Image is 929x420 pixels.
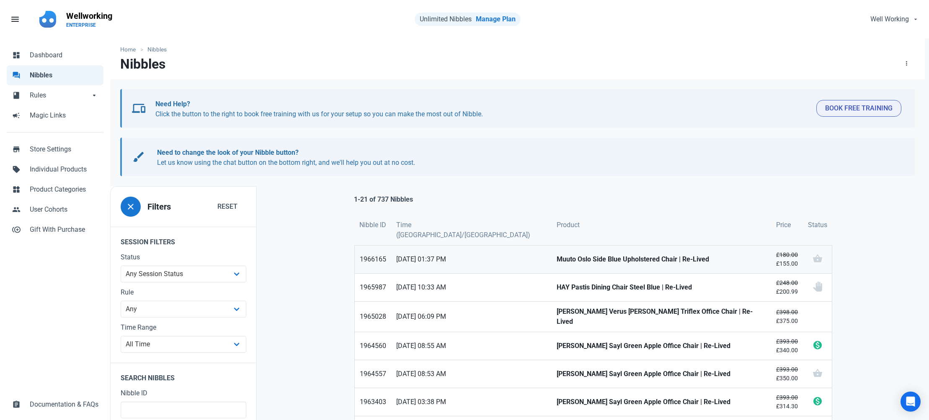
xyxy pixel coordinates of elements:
[7,159,103,179] a: sellIndividual Products
[120,56,165,72] h1: Nibbles
[813,396,823,406] span: monetization_on
[359,220,386,230] span: Nibble ID
[111,227,256,252] legend: Session Filters
[121,323,246,333] label: Time Range
[771,360,803,388] a: £393.00£350.00
[776,279,798,286] s: £248.00
[126,202,136,212] span: close
[355,274,391,301] a: 1965987
[30,70,98,80] span: Nibbles
[12,50,21,59] span: dashboard
[813,254,823,264] span: shopping_basket
[7,105,103,125] a: campaignMagic Links
[12,70,21,79] span: forum
[30,400,98,410] span: Documentation & FAQs
[803,332,832,360] a: monetization_on
[30,164,98,174] span: Individual Products
[7,394,103,415] a: assignmentDocumentation & FAQs
[7,179,103,200] a: widgetsProduct Categories
[7,85,103,105] a: bookRulesarrow_drop_down
[420,15,472,23] span: Unlimited Nibbles
[355,332,391,360] a: 1964560
[771,246,803,273] a: £180.00£155.00
[396,341,547,351] span: [DATE] 08:55 AM
[552,302,771,332] a: [PERSON_NAME] Verus [PERSON_NAME] Triflex Office Chair | Re-Lived
[157,148,893,168] p: Let us know using the chat button on the bottom right, and we'll help you out at no cost.
[776,338,798,345] s: £393.00
[66,22,112,28] p: ENTERPRISE
[863,11,924,28] button: Well Working
[155,99,810,119] p: Click the button to the right to book free training with us for your setup so you can make the mo...
[552,332,771,360] a: [PERSON_NAME] Sayl Green Apple Office Chair | Re-Lived
[552,274,771,301] a: HAY Pastis Dining Chair Steel Blue | Re-Lived
[12,164,21,173] span: sell
[776,365,798,383] small: £350.00
[30,225,98,235] span: Gift With Purchase
[30,205,98,215] span: User Cohorts
[776,308,798,325] small: £375.00
[396,282,547,292] span: [DATE] 10:33 AM
[396,312,547,322] span: [DATE] 06:09 PM
[391,388,552,416] a: [DATE] 03:38 PM
[557,307,766,327] strong: [PERSON_NAME] Verus [PERSON_NAME] Triflex Office Chair | Re-Lived
[557,282,766,292] strong: HAY Pastis Dining Chair Steel Blue | Re-Lived
[552,388,771,416] a: [PERSON_NAME] Sayl Green Apple Office Chair | Re-Lived
[7,220,103,240] a: control_point_duplicateGift With Purchase
[396,397,547,407] span: [DATE] 03:38 PM
[354,195,413,205] p: 1-21 of 737 Nibbles
[391,274,552,301] a: [DATE] 10:33 AM
[132,150,145,164] span: brush
[813,340,823,350] span: monetization_on
[803,246,832,273] a: shopping_basket
[776,394,798,401] s: £393.00
[217,202,237,212] span: Reset
[870,14,909,24] span: Well Working
[391,246,552,273] a: [DATE] 01:37 PM
[121,388,246,398] label: Nibble ID
[813,368,823,378] span: shopping_basket
[396,254,547,264] span: [DATE] 01:37 PM
[476,15,516,23] a: Manage Plan
[121,287,246,297] label: Rule
[825,103,893,113] span: Book Free Training
[552,246,771,273] a: Muuto Oslo Side Blue Upholstered Chair | Re-Lived
[557,397,766,407] strong: [PERSON_NAME] Sayl Green Apple Office Chair | Re-Lived
[30,144,98,154] span: Store Settings
[7,45,103,65] a: dashboardDashboard
[776,251,798,268] small: £155.00
[391,360,552,388] a: [DATE] 08:53 AM
[209,198,246,215] button: Reset
[30,50,98,60] span: Dashboard
[776,309,798,315] s: £398.00
[776,393,798,411] small: £314.30
[12,90,21,99] span: book
[30,110,98,120] span: Magic Links
[12,400,21,408] span: assignment
[157,149,299,156] b: Need to change the look of your Nibble button?
[771,332,803,360] a: £393.00£340.00
[776,279,798,296] small: £200.99
[66,10,112,22] p: Wellworking
[355,388,391,416] a: 1963403
[771,302,803,332] a: £398.00£375.00
[30,90,90,100] span: Rules
[803,388,832,416] a: monetization_on
[30,184,98,195] span: Product Categories
[776,220,791,230] span: Price
[557,254,766,264] strong: Muuto Oslo Side Blue Upholstered Chair | Re-Lived
[776,337,798,355] small: £340.00
[391,332,552,360] a: [DATE] 08:55 AM
[776,366,798,373] s: £393.00
[132,102,145,115] span: devices
[12,144,21,153] span: store
[816,100,901,117] button: Book Free Training
[803,360,832,388] a: shopping_basket
[355,360,391,388] a: 1964557
[12,110,21,119] span: campaign
[110,38,925,56] nav: breadcrumbs
[61,7,117,32] a: WellworkingENTERPRISE
[7,65,103,85] a: forumNibbles
[7,200,103,220] a: peopleUser Cohorts
[355,246,391,273] a: 1966165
